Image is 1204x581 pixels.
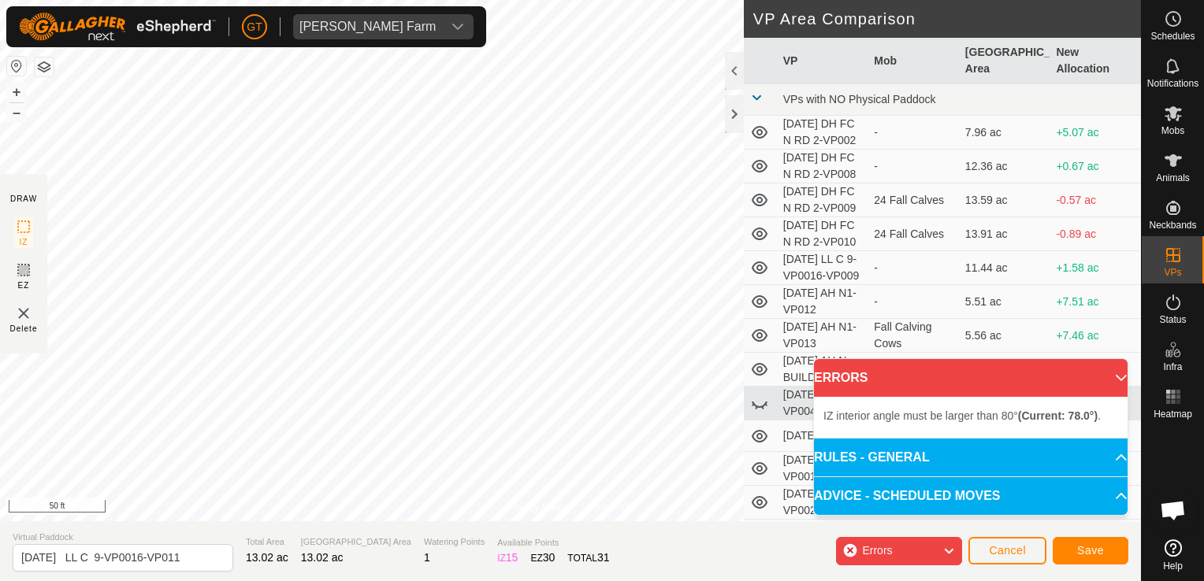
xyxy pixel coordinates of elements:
td: +1.58 ac [1050,251,1141,285]
td: -0.89 ac [1050,217,1141,251]
img: VP [14,304,33,323]
a: Help [1142,533,1204,577]
td: [DATE] GT NC 1 [777,520,868,553]
p-accordion-header: RULES - GENERAL [814,439,1128,476]
div: 24 Fall Calves [874,192,953,209]
div: Fall Calving Cows [874,319,953,352]
span: Heatmap [1154,409,1192,419]
span: EZ [18,279,30,291]
b: (Current: 78.0°) [1018,409,1098,422]
span: Help [1163,561,1183,571]
span: Total Area [246,535,288,549]
span: RULES - GENERAL [814,448,930,467]
button: Cancel [968,537,1046,564]
td: [DATE] DH FC N RD 2-VP002 [777,116,868,150]
a: Contact Us [586,501,633,515]
span: Delete [10,323,38,335]
th: [GEOGRAPHIC_DATA] Area [959,38,1050,84]
button: – [7,103,26,122]
td: 13.91 ac [959,217,1050,251]
div: [PERSON_NAME] Farm [299,20,436,33]
span: Available Points [497,536,609,550]
div: - [874,294,953,310]
span: 1 [424,551,430,564]
td: +7.46 ac [1050,319,1141,353]
span: ADVICE - SCHEDULED MOVES [814,487,1000,505]
span: GT [247,19,262,35]
span: IZ interior angle must be larger than 80° . [823,409,1101,422]
div: Open chat [1150,487,1197,534]
p-accordion-content: ERRORS [814,397,1128,438]
div: IZ [497,550,518,566]
span: Infra [1163,362,1182,372]
td: +0.67 ac [1050,150,1141,183]
td: [DATE] DH FC N RD 2-VP008 [777,150,868,183]
p-accordion-header: ERRORS [814,359,1128,397]
td: [DATE] DH FC N RD 2-VP009 [777,183,868,217]
td: 5.51 ac [959,285,1050,319]
div: EZ [530,550,555,566]
button: Save [1053,537,1128,564]
a: Privacy Policy [508,501,567,515]
div: - [874,124,953,141]
td: +8.13 ac [1050,520,1141,553]
span: Mobs [1161,126,1184,135]
td: [DATE] EL SE-VP002 [777,486,868,520]
td: 11.44 ac [959,251,1050,285]
span: Neckbands [1149,220,1196,230]
span: Errors [862,544,892,557]
span: Cancel [989,544,1026,557]
div: DRAW [10,193,37,205]
span: 30 [543,551,556,564]
th: New Allocation [1050,38,1141,84]
span: Watering Points [424,535,485,549]
td: 7.96 ac [959,116,1050,150]
span: VPs with NO Physical Paddock [783,93,936,105]
td: 12.36 ac [959,150,1050,183]
td: 13.59 ac [959,183,1050,217]
img: Gallagher Logo [19,13,216,41]
span: Virtual Paddock [13,531,233,544]
button: + [7,83,26,102]
td: +5.07 ac [1050,116,1141,150]
p-accordion-header: ADVICE - SCHEDULED MOVES [814,477,1128,515]
button: Reset Map [7,57,26,76]
span: Schedules [1150,31,1195,41]
div: 24 Fall Calves [874,226,953,242]
td: +5.83 ac [1050,353,1141,387]
td: [DATE] AH N1-VP013 [777,319,868,353]
td: [DATE] CT 11-VP004 [777,387,868,420]
td: [DATE] EL SE [777,420,868,452]
td: [DATE] AH N1-VP012 [777,285,868,319]
div: - [874,158,953,175]
th: VP [777,38,868,84]
button: Map Layers [35,57,54,76]
td: [DATE] EL SE-VP001 [777,452,868,486]
span: 31 [597,551,610,564]
span: Save [1077,544,1104,557]
h2: VP Area Comparison [753,9,1141,28]
span: Notifications [1147,79,1198,88]
th: Mob [868,38,959,84]
td: [DATE] AH N BUILDINGS [777,353,868,387]
span: Thoren Farm [293,14,442,39]
span: [GEOGRAPHIC_DATA] Area [301,535,411,549]
td: [DATE] DH FC N RD 2-VP010 [777,217,868,251]
div: dropdown trigger [442,14,474,39]
td: +7.51 ac [1050,285,1141,319]
span: ERRORS [814,368,868,387]
span: Status [1159,315,1186,324]
td: 7.19 ac [959,353,1050,387]
span: 15 [506,551,518,564]
span: VPs [1164,268,1181,277]
span: 13.02 ac [301,551,344,564]
div: - [874,260,953,276]
td: 5.56 ac [959,319,1050,353]
span: Animals [1156,173,1190,183]
span: 13.02 ac [246,551,288,564]
div: TOTAL [567,550,609,566]
span: IZ [20,236,28,248]
td: 4.89 ac [959,520,1050,553]
td: -0.57 ac [1050,183,1141,217]
td: [DATE] LL C 9-VP0016-VP009 [777,251,868,285]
